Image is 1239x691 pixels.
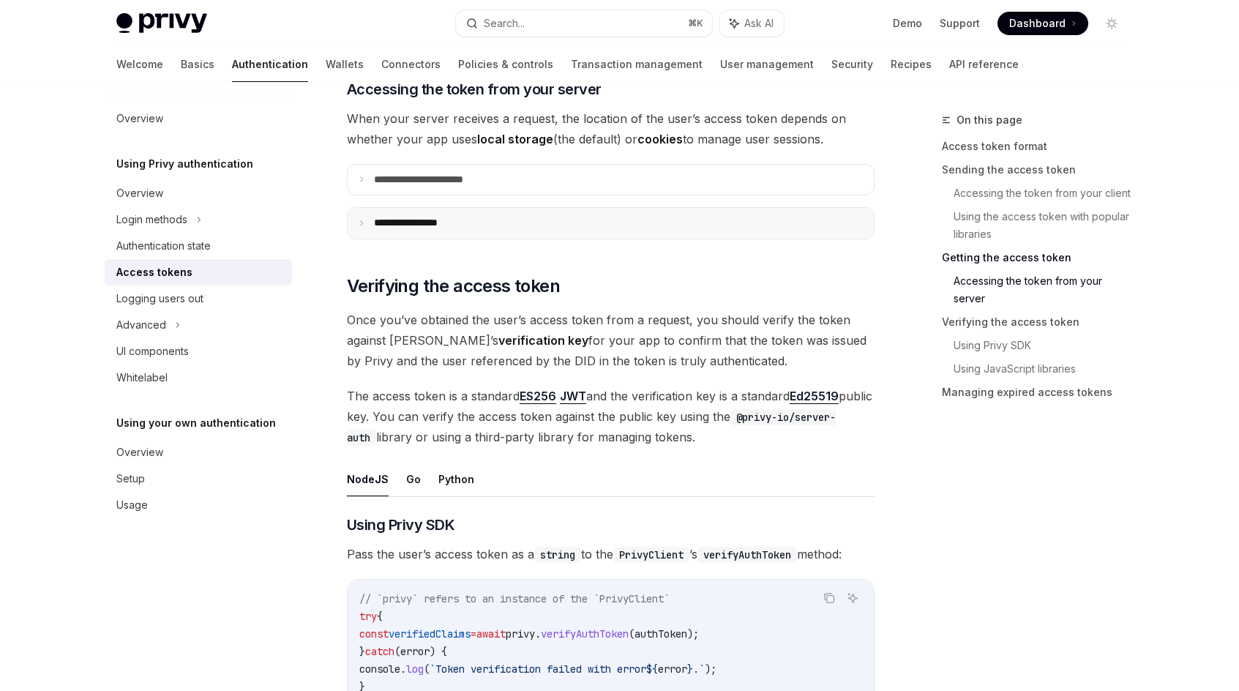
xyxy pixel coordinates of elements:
[843,589,862,608] button: Ask AI
[105,492,292,518] a: Usage
[377,610,383,623] span: {
[438,462,474,496] button: Python
[942,381,1135,404] a: Managing expired access tokens
[942,246,1135,269] a: Getting the access token
[697,547,797,563] code: verifyAuthToken
[720,47,814,82] a: User management
[997,12,1088,35] a: Dashboard
[687,627,699,640] span: );
[831,47,873,82] a: Security
[1009,16,1066,31] span: Dashboard
[820,589,839,608] button: Copy the contents from the code block
[498,333,588,348] strong: verification key
[326,47,364,82] a: Wallets
[105,466,292,492] a: Setup
[116,110,163,127] div: Overview
[116,470,145,488] div: Setup
[891,47,932,82] a: Recipes
[471,627,476,640] span: =
[893,16,922,31] a: Demo
[381,47,441,82] a: Connectors
[116,444,163,461] div: Overview
[116,13,207,34] img: light logo
[105,233,292,259] a: Authentication state
[116,369,168,386] div: Whitelabel
[181,47,214,82] a: Basics
[541,627,629,640] span: verifyAuthToken
[347,274,560,298] span: Verifying the access token
[520,389,556,404] a: ES256
[456,10,712,37] button: Search...⌘K
[954,182,1135,205] a: Accessing the token from your client
[629,627,635,640] span: (
[359,592,670,605] span: // `privy` refers to an instance of the `PrivyClient`
[105,259,292,285] a: Access tokens
[359,662,400,676] span: console
[347,108,875,149] span: When your server receives a request, the location of the user’s access token depends on whether y...
[105,338,292,365] a: UI components
[719,10,784,37] button: Ask AI
[116,290,203,307] div: Logging users out
[430,645,447,658] span: ) {
[359,627,389,640] span: const
[688,18,703,29] span: ⌘ K
[394,645,400,658] span: (
[954,205,1135,246] a: Using the access token with popular libraries
[476,627,506,640] span: await
[954,269,1135,310] a: Accessing the token from your server
[942,158,1135,182] a: Sending the access token
[116,316,166,334] div: Advanced
[406,462,421,496] button: Go
[116,155,253,173] h5: Using Privy authentication
[105,439,292,466] a: Overview
[347,310,875,371] span: Once you’ve obtained the user’s access token from a request, you should verify the token against ...
[646,662,658,676] span: ${
[105,365,292,391] a: Whitelabel
[389,627,471,640] span: verifiedClaims
[347,515,455,535] span: Using Privy SDK
[347,462,389,496] button: NodeJS
[705,662,716,676] span: );
[116,496,148,514] div: Usage
[790,389,839,404] a: Ed25519
[534,547,581,563] code: string
[116,47,163,82] a: Welcome
[687,662,693,676] span: }
[105,105,292,132] a: Overview
[359,645,365,658] span: }
[613,547,689,563] code: PrivyClient
[949,47,1019,82] a: API reference
[535,627,541,640] span: .
[637,132,683,146] strong: cookies
[347,544,875,564] span: Pass the user’s access token as a to the ’s method:
[365,645,394,658] span: catch
[400,645,430,658] span: error
[430,662,646,676] span: `Token verification failed with error
[359,610,377,623] span: try
[942,135,1135,158] a: Access token format
[424,662,430,676] span: (
[406,662,424,676] span: log
[744,16,774,31] span: Ask AI
[347,409,836,446] code: @privy-io/server-auth
[635,627,687,640] span: authToken
[506,627,535,640] span: privy
[116,211,187,228] div: Login methods
[116,343,189,360] div: UI components
[477,132,553,146] strong: local storage
[347,386,875,447] span: The access token is a standard and the verification key is a standard public key. You can verify ...
[458,47,553,82] a: Policies & controls
[658,662,687,676] span: error
[954,357,1135,381] a: Using JavaScript libraries
[954,334,1135,357] a: Using Privy SDK
[484,15,525,32] div: Search...
[116,237,211,255] div: Authentication state
[105,285,292,312] a: Logging users out
[400,662,406,676] span: .
[116,184,163,202] div: Overview
[942,310,1135,334] a: Verifying the access token
[940,16,980,31] a: Support
[560,389,586,404] a: JWT
[693,662,705,676] span: .`
[1100,12,1123,35] button: Toggle dark mode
